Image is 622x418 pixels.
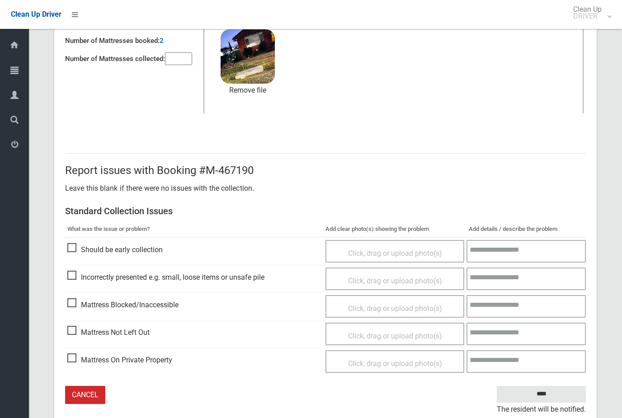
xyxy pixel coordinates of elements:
[237,41,247,50] strong: 2.5
[67,298,179,312] span: Mattress Blocked/Inaccessible
[497,403,586,416] small: The resident will be notified.
[229,57,267,66] span: image.jpg
[569,6,611,19] span: Clean Up
[67,353,172,367] span: Mattress On Private Property
[65,37,160,45] h4: Number of Mattresses booked:
[348,332,442,340] span: Click, drag or upload photo(s)
[466,221,586,237] th: Add details / describe the problem
[11,10,61,19] span: Clean Up Driver
[65,386,105,404] a: Cancel
[11,8,61,21] a: Clean Up Driver
[348,304,442,313] span: Click, drag or upload photo(s)
[348,249,442,258] span: Click, drag or upload photo(s)
[323,221,466,237] th: Add clear photo(s) showing the problem
[65,206,586,216] h3: Standard Collection Issues
[573,13,602,19] small: DRIVER
[160,37,164,45] h4: 2
[67,243,163,257] span: Should be early collection
[65,164,586,176] h2: Report issues with Booking #M-467190
[67,271,264,284] span: Incorrectly presented e.g. small, loose items or unsafe pile
[221,84,275,97] a: Remove file
[65,55,165,63] h4: Number of Mattresses collected:
[65,182,586,195] p: Leave this blank if there were no issues with the collection.
[348,359,442,368] span: Click, drag or upload photo(s)
[348,277,442,285] span: Click, drag or upload photo(s)
[235,41,261,50] span: MB
[65,221,323,237] th: What was the issue or problem?
[67,326,150,339] span: Mattress Not Left Out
